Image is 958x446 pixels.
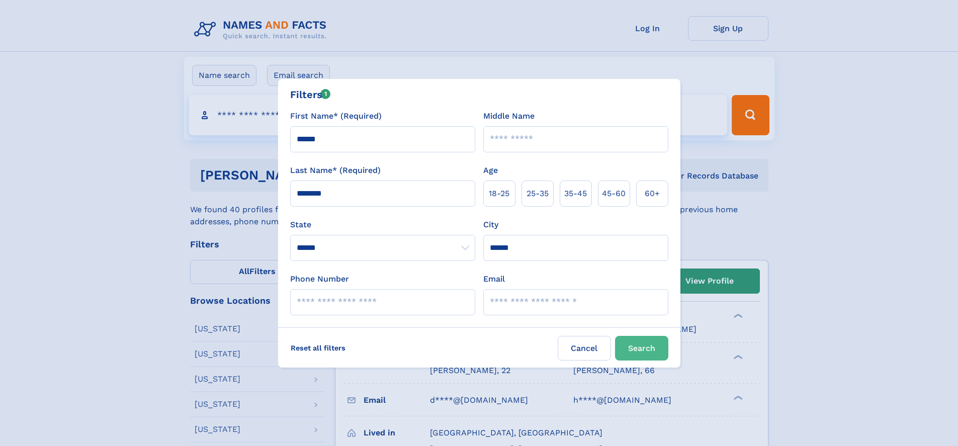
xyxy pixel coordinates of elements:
[290,110,382,122] label: First Name* (Required)
[290,219,475,231] label: State
[564,188,587,200] span: 35‑45
[483,110,535,122] label: Middle Name
[483,273,505,285] label: Email
[290,164,381,176] label: Last Name* (Required)
[489,188,509,200] span: 18‑25
[483,219,498,231] label: City
[290,273,349,285] label: Phone Number
[527,188,549,200] span: 25‑35
[284,336,352,360] label: Reset all filters
[290,87,331,102] div: Filters
[602,188,626,200] span: 45‑60
[615,336,668,361] button: Search
[483,164,498,176] label: Age
[645,188,660,200] span: 60+
[558,336,611,361] label: Cancel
